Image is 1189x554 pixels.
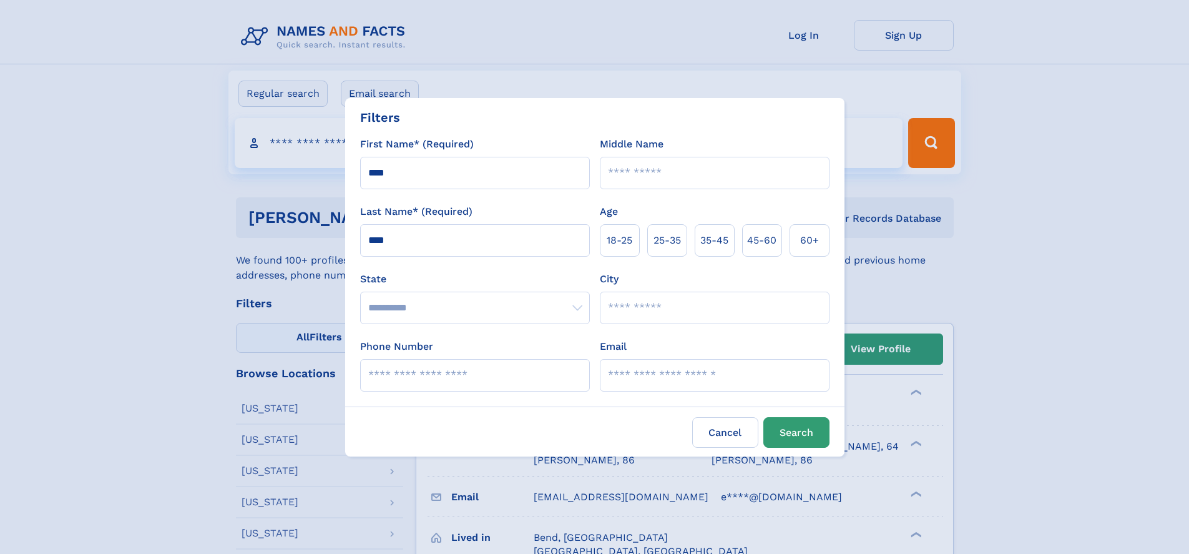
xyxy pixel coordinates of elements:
[700,233,728,248] span: 35‑45
[747,233,776,248] span: 45‑60
[692,417,758,448] label: Cancel
[763,417,829,448] button: Search
[600,272,619,287] label: City
[600,137,663,152] label: Middle Name
[800,233,819,248] span: 60+
[360,204,472,219] label: Last Name* (Required)
[600,204,618,219] label: Age
[600,339,627,354] label: Email
[360,108,400,127] div: Filters
[653,233,681,248] span: 25‑35
[607,233,632,248] span: 18‑25
[360,137,474,152] label: First Name* (Required)
[360,272,590,287] label: State
[360,339,433,354] label: Phone Number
